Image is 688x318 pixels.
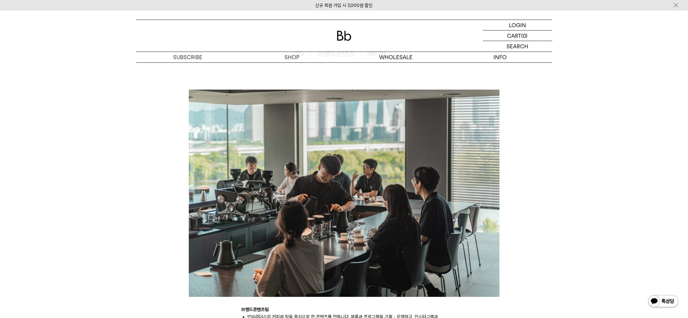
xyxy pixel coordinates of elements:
[507,30,522,41] p: CART
[242,307,269,312] b: 브랜드콘텐츠팀
[448,52,552,62] p: INFO
[509,20,526,30] p: LOGIN
[483,30,552,41] a: CART (0)
[522,30,528,41] p: (0)
[648,294,679,309] img: 카카오톡 채널 1:1 채팅 버튼
[483,20,552,30] a: LOGIN
[344,52,448,62] p: WHOLESALE
[337,31,351,41] img: 로고
[240,52,344,62] a: SHOP
[315,3,373,8] a: 신규 회원 가입 시 3,000원 할인
[189,90,499,297] img: Bb | 브랜드콘텐츠 | 에디터
[507,41,528,52] p: SEARCH
[136,52,240,62] a: SUBSCRIBE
